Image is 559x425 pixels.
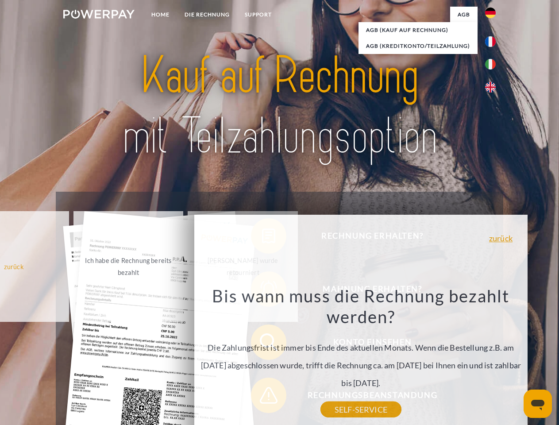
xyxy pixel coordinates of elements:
a: Home [144,7,177,23]
img: fr [485,36,496,47]
a: agb [450,7,478,23]
img: title-powerpay_de.svg [85,42,474,170]
h3: Bis wann muss die Rechnung bezahlt werden? [200,285,523,328]
img: it [485,59,496,70]
a: zurück [489,234,513,242]
img: en [485,82,496,93]
a: SELF-SERVICE [320,402,401,417]
a: DIE RECHNUNG [177,7,237,23]
div: Die Zahlungsfrist ist immer bis Ende des aktuellen Monats. Wenn die Bestellung z.B. am [DATE] abg... [200,285,523,410]
img: logo-powerpay-white.svg [63,10,135,19]
div: Ich habe die Rechnung bereits bezahlt [79,255,178,278]
img: de [485,8,496,18]
a: AGB (Kreditkonto/Teilzahlung) [359,38,478,54]
a: AGB (Kauf auf Rechnung) [359,22,478,38]
a: SUPPORT [237,7,279,23]
iframe: Schaltfläche zum Öffnen des Messaging-Fensters [524,390,552,418]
